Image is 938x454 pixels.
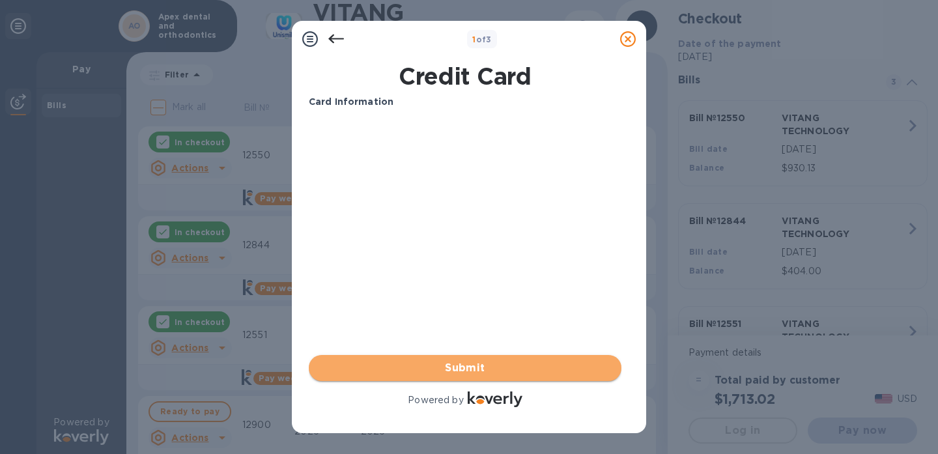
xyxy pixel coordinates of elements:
[472,35,476,44] span: 1
[408,393,463,407] p: Powered by
[468,391,522,407] img: Logo
[304,63,627,90] h1: Credit Card
[309,119,621,315] iframe: Your browser does not support iframes
[472,35,492,44] b: of 3
[309,96,393,107] b: Card Information
[309,355,621,381] button: Submit
[319,360,611,376] span: Submit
